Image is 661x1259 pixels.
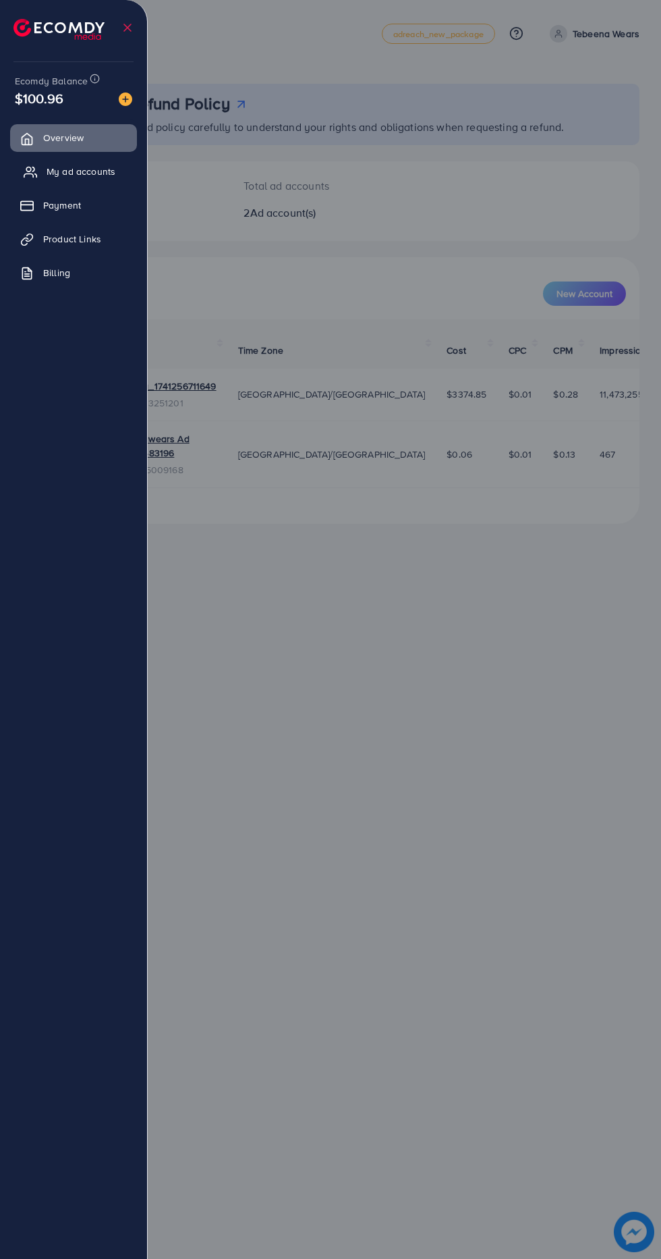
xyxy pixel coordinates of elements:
a: Overview [10,124,137,151]
span: $100.96 [15,88,63,108]
a: Payment [10,192,137,219]
span: Ecomdy Balance [15,74,88,88]
a: Billing [10,259,137,286]
span: Product Links [43,232,101,246]
img: image [119,92,132,106]
span: My ad accounts [47,165,115,178]
img: logo [13,19,105,40]
span: Billing [43,266,70,279]
a: Product Links [10,225,137,252]
span: Overview [43,131,84,144]
a: My ad accounts [10,158,137,185]
span: Payment [43,198,81,212]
